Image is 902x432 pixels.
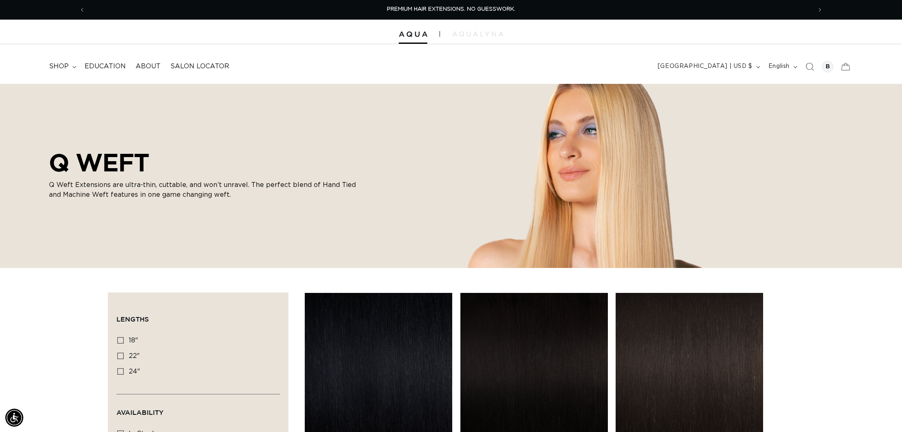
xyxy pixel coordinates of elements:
[170,62,229,71] span: Salon Locator
[49,180,359,200] p: Q Weft Extensions are ultra-thin, cuttable, and won’t unravel. The perfect blend of Hand Tied and...
[129,353,140,359] span: 22"
[129,368,140,375] span: 24"
[136,62,161,71] span: About
[399,32,427,37] img: Aqua Hair Extensions
[116,394,280,424] summary: Availability (0 selected)
[129,337,138,344] span: 18"
[658,62,752,71] span: [GEOGRAPHIC_DATA] | USD $
[73,2,91,18] button: Previous announcement
[85,62,126,71] span: Education
[116,301,280,331] summary: Lengths (0 selected)
[49,148,359,177] h2: Q WEFT
[80,57,131,76] a: Education
[165,57,234,76] a: Salon Locator
[861,393,902,432] iframe: Chat Widget
[49,62,69,71] span: shop
[116,409,163,416] span: Availability
[387,7,515,12] span: PREMIUM HAIR EXTENSIONS. NO GUESSWORK.
[452,32,503,36] img: aqualyna.com
[653,59,764,74] button: [GEOGRAPHIC_DATA] | USD $
[811,2,829,18] button: Next announcement
[768,62,790,71] span: English
[764,59,801,74] button: English
[116,315,149,323] span: Lengths
[131,57,165,76] a: About
[44,57,80,76] summary: shop
[5,409,23,427] div: Accessibility Menu
[801,58,819,76] summary: Search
